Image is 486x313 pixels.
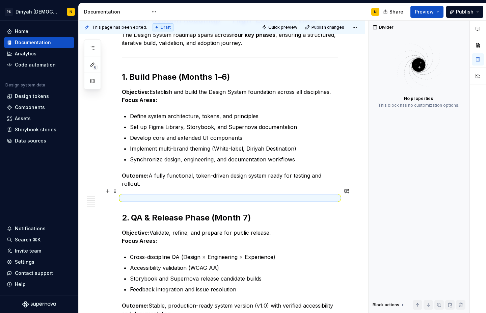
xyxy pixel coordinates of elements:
a: Design tokens [4,91,74,102]
span: This page has been edited. [92,25,147,30]
strong: four key phases [232,31,275,38]
a: Components [4,102,74,113]
div: N [70,9,72,15]
div: Documentation [84,8,148,15]
p: A fully functional, token-driven design system ready for testing and rollout. [122,172,338,188]
div: This block has no customization options. [378,103,459,108]
div: Components [15,104,45,111]
span: Quick preview [268,25,297,30]
div: Design tokens [15,93,49,100]
div: Storybook stories [15,126,56,133]
div: Search ⌘K [15,236,40,243]
p: Set up Figma Library, Storybook, and Supernova documentation [130,123,338,131]
div: Help [15,281,26,288]
div: No properties [404,96,433,101]
a: Home [4,26,74,37]
div: N [374,9,377,15]
div: Invite team [15,247,41,254]
div: Block actions [373,302,399,308]
button: Preview [410,6,443,18]
strong: Outcome: [122,302,148,309]
p: Feedback integration and issue resolution [130,285,338,293]
p: Cross-discipline QA (Design × Engineering × Experience) [130,253,338,261]
div: Notifications [15,225,46,232]
p: Synchronize design, engineering, and documentation workflows [130,155,338,163]
button: Help [4,279,74,290]
a: Invite team [4,245,74,256]
p: Establish and build the Design System foundation across all disciplines. [122,88,338,104]
strong: 2. QA & Release Phase (Month 7) [122,213,251,223]
a: Settings [4,257,74,267]
button: Search ⌘K [4,234,74,245]
p: Define system architecture, tokens, and principles [130,112,338,120]
div: Settings [15,259,34,265]
p: Develop core and extended UI components [130,134,338,142]
span: 6 [92,64,98,70]
div: Documentation [15,39,51,46]
div: Contact support [15,270,53,277]
button: Notifications [4,223,74,234]
div: Home [15,28,28,35]
span: Preview [415,8,434,15]
strong: Focus Areas: [122,237,157,244]
div: Design system data [5,82,45,88]
span: Share [389,8,403,15]
button: PSDiriyah [DEMOGRAPHIC_DATA]N [1,4,77,19]
a: Data sources [4,135,74,146]
div: Data sources [15,137,46,144]
strong: Objective: [122,88,150,95]
p: The Design System roadmap spans across , ensuring a structured, iterative build, validation, and ... [122,31,338,47]
a: Assets [4,113,74,124]
a: Storybook stories [4,124,74,135]
button: Publish changes [303,23,347,32]
div: Block actions [373,300,405,310]
p: Validate, refine, and prepare for public release. [122,229,338,245]
p: Storybook and Supernova release candidate builds [130,275,338,283]
p: Accessibility validation (WCAG AA) [130,264,338,272]
span: Publish changes [312,25,344,30]
button: Contact support [4,268,74,279]
span: Draft [161,25,171,30]
div: Diriyah [DEMOGRAPHIC_DATA] [16,8,59,15]
p: Implement multi-brand theming (White-label, Diriyah Destination) [130,145,338,153]
div: PS [5,8,13,16]
a: Code automation [4,59,74,70]
button: Quick preview [260,23,300,32]
svg: Supernova Logo [22,301,56,308]
button: Share [380,6,408,18]
strong: Outcome: [122,172,148,179]
a: Analytics [4,48,74,59]
strong: 1. Build Phase (Months 1–6) [122,72,230,82]
div: Analytics [15,50,36,57]
div: Code automation [15,61,56,68]
button: Publish [446,6,483,18]
div: Assets [15,115,31,122]
a: Documentation [4,37,74,48]
span: Publish [456,8,474,15]
strong: Objective: [122,229,150,236]
strong: Focus Areas: [122,97,157,103]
